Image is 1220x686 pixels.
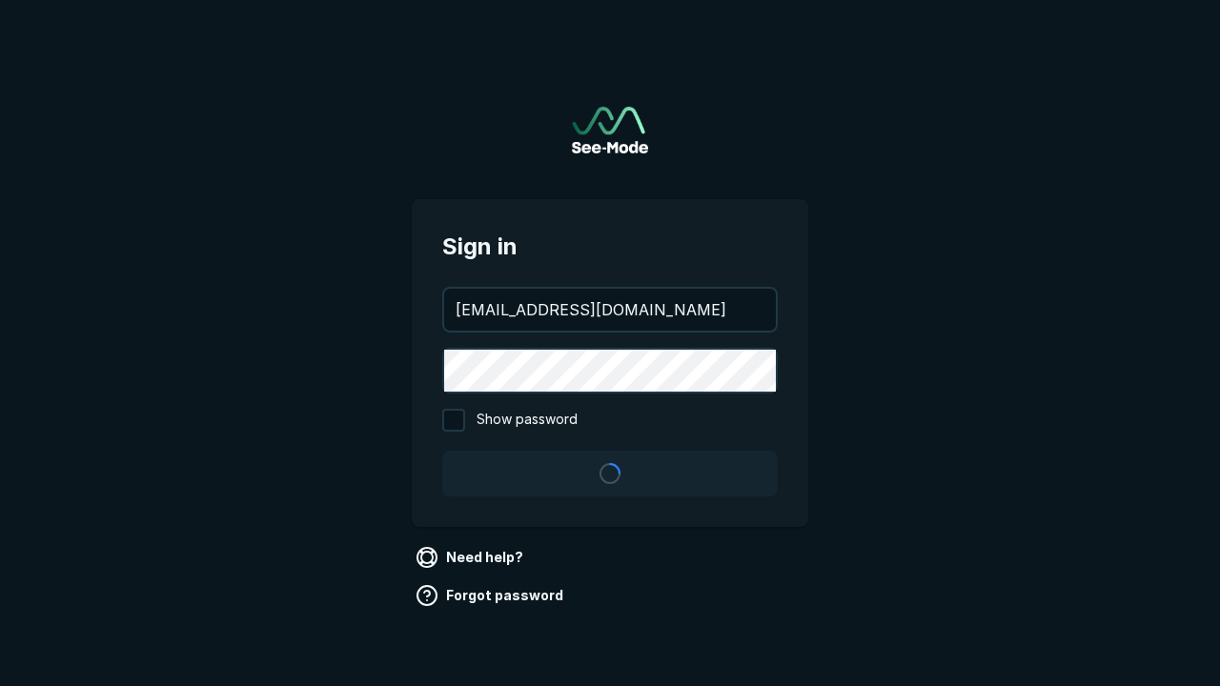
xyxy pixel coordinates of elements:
span: Show password [477,409,578,432]
input: your@email.com [444,289,776,331]
span: Sign in [442,230,778,264]
a: Need help? [412,542,531,573]
img: See-Mode Logo [572,107,648,153]
a: Go to sign in [572,107,648,153]
a: Forgot password [412,580,571,611]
